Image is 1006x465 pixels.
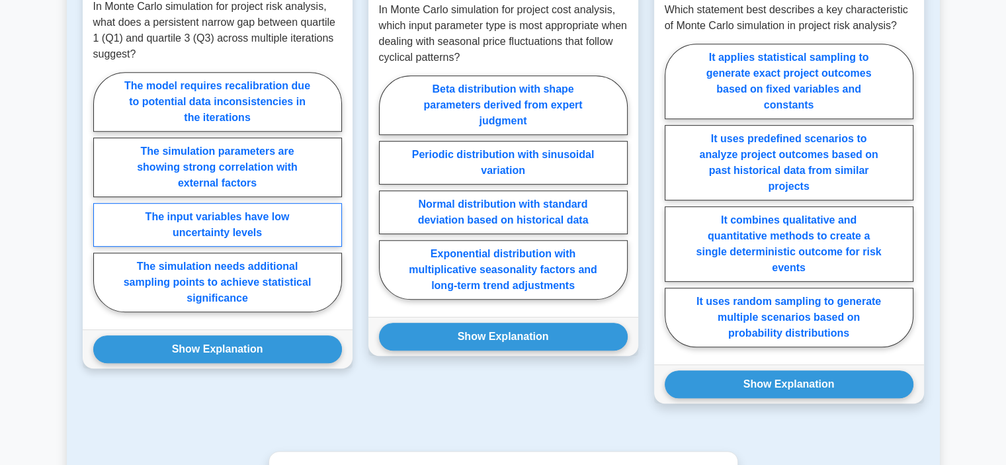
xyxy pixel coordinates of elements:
label: The simulation needs additional sampling points to achieve statistical significance [93,253,342,312]
button: Show Explanation [379,323,628,351]
p: Which statement best describes a key characteristic of Monte Carlo simulation in project risk ana... [665,2,913,34]
label: Beta distribution with shape parameters derived from expert judgment [379,75,628,135]
label: The input variables have low uncertainty levels [93,203,342,247]
label: It uses predefined scenarios to analyze project outcomes based on past historical data from simil... [665,125,913,200]
label: Exponential distribution with multiplicative seasonality factors and long-term trend adjustments [379,240,628,300]
label: It combines qualitative and quantitative methods to create a single deterministic outcome for ris... [665,206,913,282]
label: Normal distribution with standard deviation based on historical data [379,190,628,234]
label: It uses random sampling to generate multiple scenarios based on probability distributions [665,288,913,347]
button: Show Explanation [665,370,913,398]
label: Periodic distribution with sinusoidal variation [379,141,628,185]
label: The simulation parameters are showing strong correlation with external factors [93,138,342,197]
label: The model requires recalibration due to potential data inconsistencies in the iterations [93,72,342,132]
label: It applies statistical sampling to generate exact project outcomes based on fixed variables and c... [665,44,913,119]
button: Show Explanation [93,335,342,363]
p: In Monte Carlo simulation for project cost analysis, which input parameter type is most appropria... [379,2,628,65]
